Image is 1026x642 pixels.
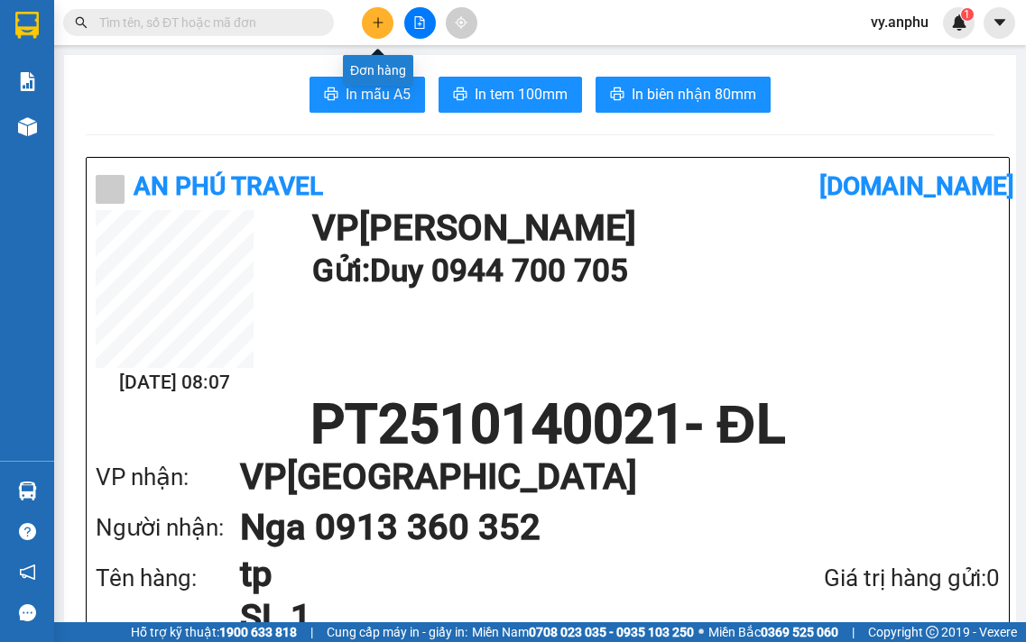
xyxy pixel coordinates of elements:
[362,7,393,39] button: plus
[728,560,1000,597] div: Giá trị hàng gửi: 0
[404,7,436,39] button: file-add
[310,77,425,113] button: printerIn mẫu A5
[472,622,694,642] span: Miền Nam
[984,7,1015,39] button: caret-down
[455,16,467,29] span: aim
[312,246,991,296] h1: Gửi: Duy 0944 700 705
[439,77,582,113] button: printerIn tem 100mm
[96,560,240,597] div: Tên hàng:
[327,622,467,642] span: Cung cấp máy in - giấy in:
[372,16,384,29] span: plus
[453,87,467,104] span: printer
[310,622,313,642] span: |
[852,622,855,642] span: |
[19,604,36,621] span: message
[926,626,938,638] span: copyright
[75,16,88,29] span: search
[343,55,413,86] div: Đơn hàng
[596,77,771,113] button: printerIn biên nhận 80mm
[96,509,240,546] div: Người nhận:
[610,87,624,104] span: printer
[240,452,964,502] h1: VP [GEOGRAPHIC_DATA]
[856,11,943,33] span: vy.anphu
[18,481,37,500] img: warehouse-icon
[18,72,37,91] img: solution-icon
[961,8,974,21] sup: 1
[819,171,1014,201] b: [DOMAIN_NAME]
[964,8,970,21] span: 1
[18,117,37,136] img: warehouse-icon
[698,628,704,636] span: ⚪️
[324,87,338,104] span: printer
[134,171,323,201] b: An Phú Travel
[761,625,838,639] strong: 0369 525 060
[96,398,1000,452] h1: PT2510140021 - ĐL
[413,16,426,29] span: file-add
[131,622,297,642] span: Hỗ trợ kỹ thuật:
[19,523,36,540] span: question-circle
[240,596,728,639] h1: SL 1
[240,502,964,553] h1: Nga 0913 360 352
[219,625,297,639] strong: 1900 633 818
[346,83,411,105] span: In mẫu A5
[99,13,312,32] input: Tìm tên, số ĐT hoặc mã đơn
[992,14,1008,31] span: caret-down
[951,14,967,31] img: icon-new-feature
[96,368,254,398] h2: [DATE] 08:07
[475,83,568,105] span: In tem 100mm
[632,83,756,105] span: In biên nhận 80mm
[96,459,240,496] div: VP nhận:
[15,12,39,39] img: logo-vxr
[708,622,838,642] span: Miền Bắc
[446,7,477,39] button: aim
[240,553,728,596] h1: tp
[312,210,991,246] h1: VP [PERSON_NAME]
[529,625,694,639] strong: 0708 023 035 - 0935 103 250
[19,564,36,581] span: notification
